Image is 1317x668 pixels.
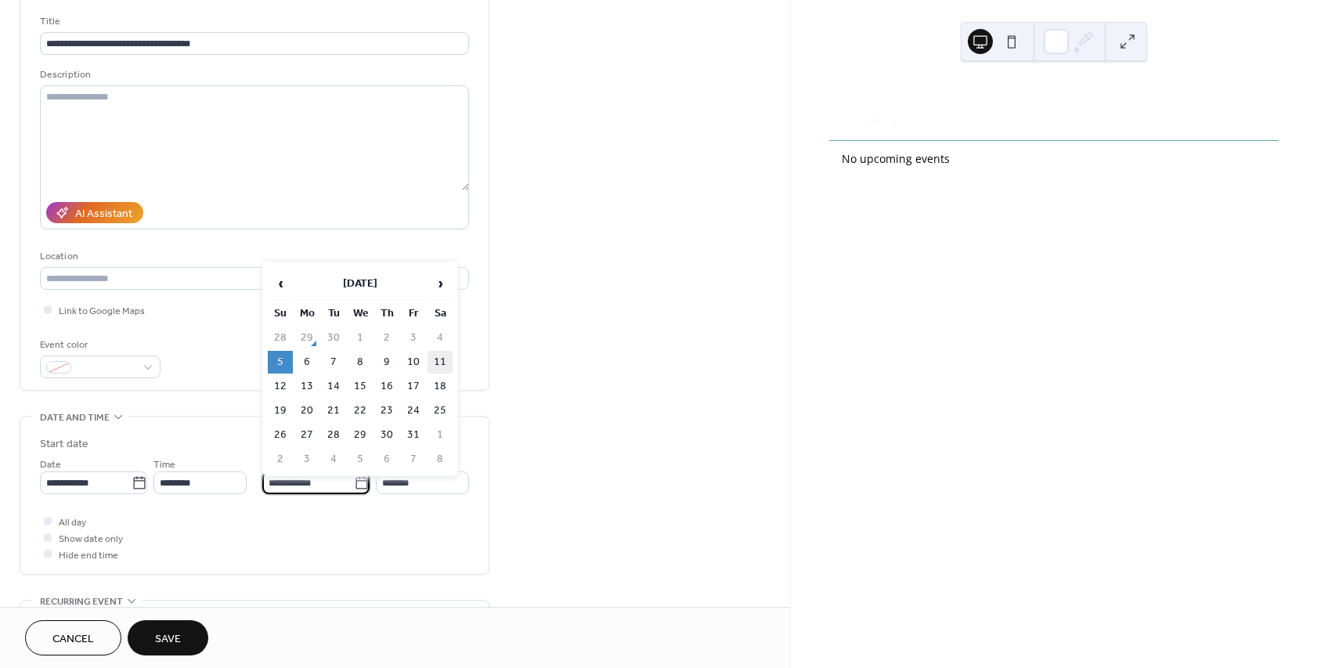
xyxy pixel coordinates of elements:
th: Th [374,302,399,325]
div: Title [40,13,466,30]
span: Date and time [40,410,110,426]
td: 19 [268,399,293,422]
div: Upcoming events [829,84,1279,103]
th: Sa [428,302,453,325]
td: 21 [321,399,346,422]
td: 8 [428,448,453,471]
span: Save [155,631,181,648]
td: 1 [348,327,373,349]
td: 29 [348,424,373,446]
div: Start date [40,436,88,453]
th: We [348,302,373,325]
td: 17 [401,375,426,398]
td: 11 [428,351,453,374]
span: Show date only [59,531,123,547]
td: 2 [268,448,293,471]
td: 5 [268,351,293,374]
td: 3 [294,448,319,471]
td: 30 [374,424,399,446]
div: Location [40,248,466,265]
td: 7 [321,351,346,374]
span: › [428,268,452,299]
span: Recurring event [40,594,123,610]
td: 1 [428,424,453,446]
td: 14 [321,375,346,398]
td: 13 [294,375,319,398]
td: 24 [401,399,426,422]
td: 26 [268,424,293,446]
td: 9 [374,351,399,374]
td: 10 [401,351,426,374]
td: 20 [294,399,319,422]
td: 6 [374,448,399,471]
button: Cancel [25,620,121,655]
th: Tu [321,302,346,325]
button: Save [128,620,208,655]
td: 12 [268,375,293,398]
th: Mo [294,302,319,325]
th: [DATE] [294,267,426,301]
button: AI Assistant [46,202,143,223]
td: 27 [294,424,319,446]
td: 3 [401,327,426,349]
span: Link to Google Maps [59,303,145,320]
span: Date [40,457,61,473]
td: 22 [348,399,373,422]
td: 31 [401,424,426,446]
td: 30 [321,327,346,349]
td: 4 [428,327,453,349]
td: 29 [294,327,319,349]
td: 15 [348,375,373,398]
span: Cancel [52,631,94,648]
div: Event color [40,337,157,353]
span: Hide end time [59,547,118,564]
div: Description [40,67,466,83]
th: Fr [401,302,426,325]
td: 6 [294,351,319,374]
td: 28 [321,424,346,446]
td: 18 [428,375,453,398]
span: ‹ [269,268,292,299]
td: 8 [348,351,373,374]
span: Time [153,457,175,473]
td: 5 [348,448,373,471]
div: AI Assistant [75,206,132,222]
td: 7 [401,448,426,471]
td: 16 [374,375,399,398]
td: 4 [321,448,346,471]
td: 2 [374,327,399,349]
span: All day [59,515,86,531]
td: 25 [428,399,453,422]
th: Su [268,302,293,325]
div: No upcoming events [842,150,1266,167]
td: 23 [374,399,399,422]
td: 28 [268,327,293,349]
